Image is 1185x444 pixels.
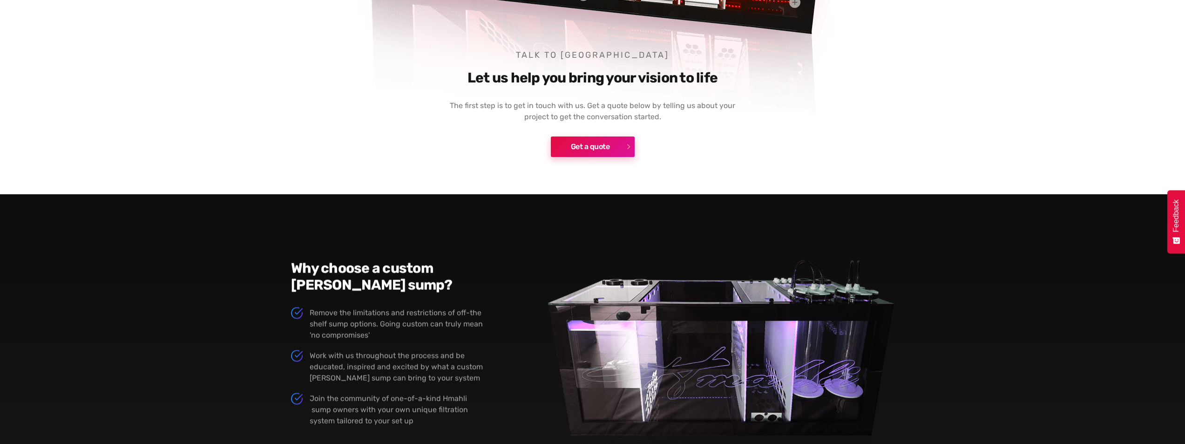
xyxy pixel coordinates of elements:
button: Feedback - Show survey [1167,190,1185,253]
h3: Why choose a custom [PERSON_NAME] sump? [291,260,483,293]
span: Feedback [1172,199,1180,232]
a: Get a quote [551,137,635,157]
li: Remove the limitations and restrictions of off-the shelf sump options. Going custom can truly mea... [291,307,483,341]
li: Work with us throughout the process and be educated, inspired and excited by what a custom [PERSO... [291,350,483,383]
h4: Talk to [GEOGRAPHIC_DATA] [444,50,741,60]
p: The first step is to get in touch with us. Get a quote below by telling us about your project to ... [444,100,741,123]
li: Join the community of one-of-a-kind Hmahli sump owners with your own unique filtration system tai... [291,393,483,426]
h3: Let us help you bring your vision to life [444,69,741,86]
